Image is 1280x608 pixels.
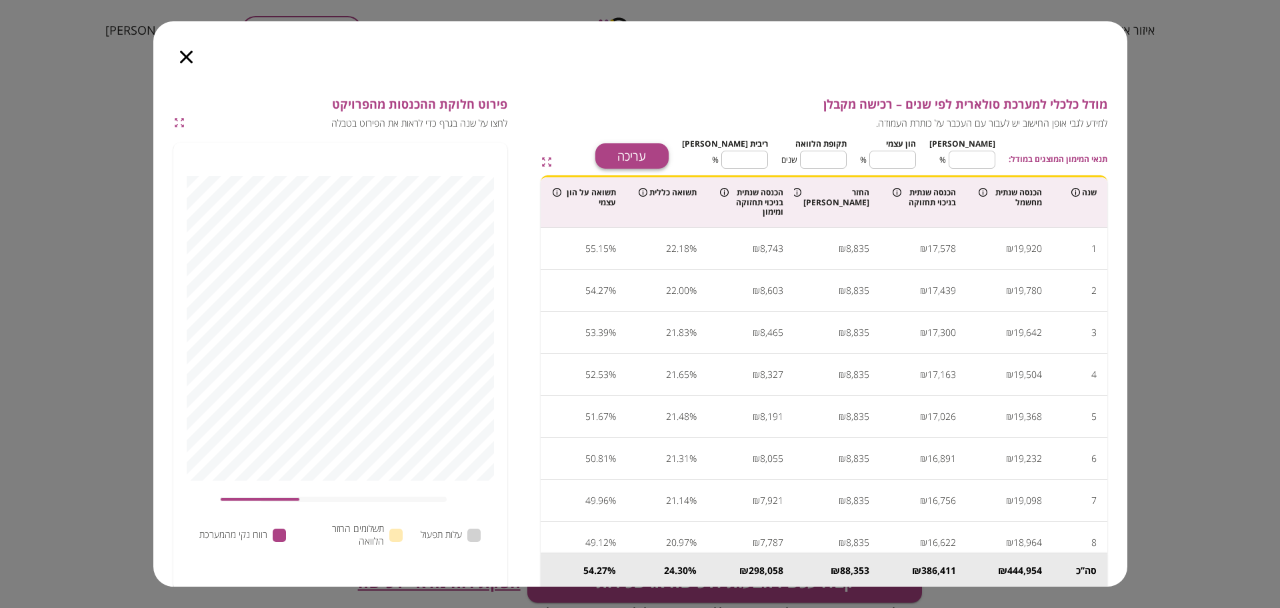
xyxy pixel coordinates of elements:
div: 8,835 [846,407,869,427]
div: 54.27 [583,564,607,577]
div: ₪ [1006,365,1013,385]
div: 17,163 [927,365,956,385]
div: ₪ [1006,281,1013,301]
div: 8,603 [760,281,783,301]
div: ₪ [839,491,846,511]
div: % [688,564,697,577]
span: מודל כלכלי למערכת סולארית לפי שנים – רכישה מקבלן [569,97,1107,112]
span: [PERSON_NAME] [929,138,995,149]
div: ₪ [1006,449,1013,469]
div: 53.39 [585,323,609,343]
div: הכנסה שנתית בניכוי תחזוקה ומימון [720,188,783,217]
div: 8,835 [846,365,869,385]
div: 16,891 [927,449,956,469]
div: 49.96 [585,491,609,511]
div: סה’’כ [1063,564,1097,577]
div: % [609,491,616,511]
div: 22.18 [666,239,689,259]
div: 3 [1091,323,1097,343]
div: 5 [1091,407,1097,427]
div: ₪ [1006,239,1013,259]
div: 4 [1091,365,1097,385]
div: 19,920 [1013,239,1042,259]
div: הכנסה שנתית מחשמל [979,188,1042,207]
div: 8,743 [760,239,783,259]
span: שנים [781,153,797,166]
div: % [609,239,616,259]
div: ₪ [753,407,760,427]
div: % [607,564,616,577]
div: 49.12 [585,533,609,553]
div: ₪ [920,449,927,469]
div: ₪ [753,239,760,259]
span: תשלומים החזר הלוואה [305,523,384,547]
div: 8,835 [846,449,869,469]
div: 8 [1091,533,1097,553]
div: 19,780 [1013,281,1042,301]
div: 21.14 [666,491,689,511]
div: 88,353 [840,564,869,577]
div: 16,622 [927,533,956,553]
div: 17,300 [927,323,956,343]
div: ₪ [920,533,927,553]
div: 21.31 [666,449,689,469]
div: ₪ [739,564,749,577]
div: ₪ [920,365,927,385]
div: ₪ [753,449,760,469]
div: % [609,407,616,427]
div: ₪ [998,564,1007,577]
div: % [689,281,697,301]
div: 19,368 [1013,407,1042,427]
div: 20.97 [666,533,689,553]
div: תשואה כללית [637,188,697,197]
div: 50.81 [585,449,609,469]
span: רווח נקי מהמערכת [199,529,267,541]
div: ₪ [753,323,760,343]
div: 7 [1091,491,1097,511]
div: ₪ [1006,407,1013,427]
div: 54.27 [585,281,609,301]
div: 16,756 [927,491,956,511]
div: ₪ [753,491,760,511]
div: ₪ [753,533,760,553]
div: 19,504 [1013,365,1042,385]
div: % [609,281,616,301]
div: 8,327 [760,365,783,385]
div: ₪ [839,239,846,259]
div: 19,098 [1013,491,1042,511]
div: ₪ [839,407,846,427]
div: 51.67 [585,407,609,427]
span: % [712,153,719,166]
div: 17,439 [927,281,956,301]
div: 22.00 [666,281,689,301]
div: ₪ [920,281,927,301]
div: הכנסה שנתית בניכוי תחזוקה [893,188,956,207]
div: ₪ [920,239,927,259]
div: ₪ [753,365,760,385]
div: 8,835 [846,323,869,343]
div: ₪ [839,281,846,301]
div: ₪ [839,449,846,469]
div: ₪ [753,281,760,301]
span: עלות תפעול [421,529,462,541]
div: 8,191 [760,407,783,427]
div: 55.15 [585,239,609,259]
div: 24.30 [664,564,688,577]
div: ₪ [839,365,846,385]
div: שנה [1063,188,1097,197]
span: תקופת הלוואה [795,138,847,149]
div: 7,787 [760,533,783,553]
div: ₪ [920,407,927,427]
div: ₪ [839,323,846,343]
div: ₪ [920,323,927,343]
div: 444,954 [1007,564,1042,577]
div: 8,055 [760,449,783,469]
div: 6 [1091,449,1097,469]
div: ₪ [1006,491,1013,511]
div: ₪ [1006,533,1013,553]
div: 21.48 [666,407,689,427]
div: 298,058 [749,564,783,577]
div: 19,232 [1013,449,1042,469]
div: % [689,323,697,343]
div: 386,411 [921,564,956,577]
